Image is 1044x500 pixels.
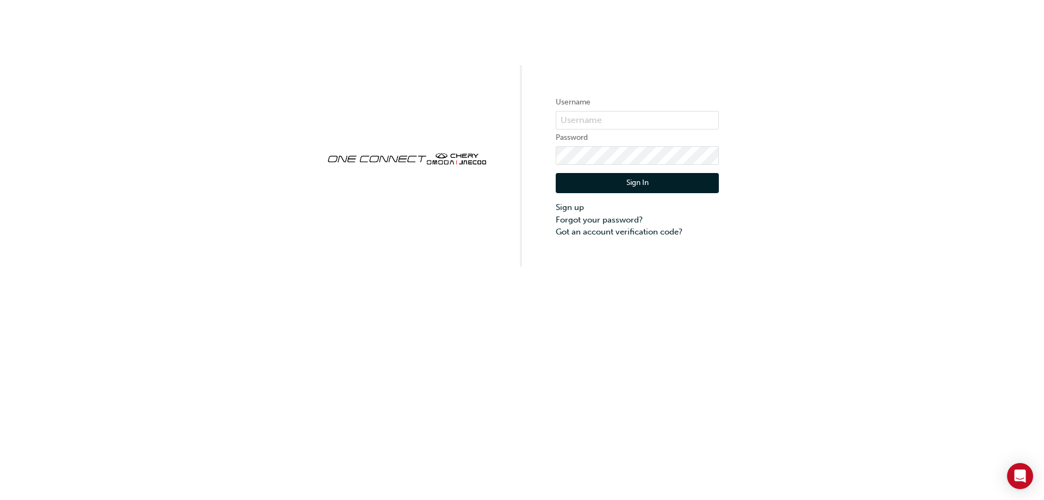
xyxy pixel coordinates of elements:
label: Password [556,131,719,144]
a: Sign up [556,201,719,214]
a: Got an account verification code? [556,226,719,238]
input: Username [556,111,719,129]
div: Open Intercom Messenger [1007,463,1033,489]
label: Username [556,96,719,109]
img: oneconnect [325,144,488,172]
a: Forgot your password? [556,214,719,226]
button: Sign In [556,173,719,194]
